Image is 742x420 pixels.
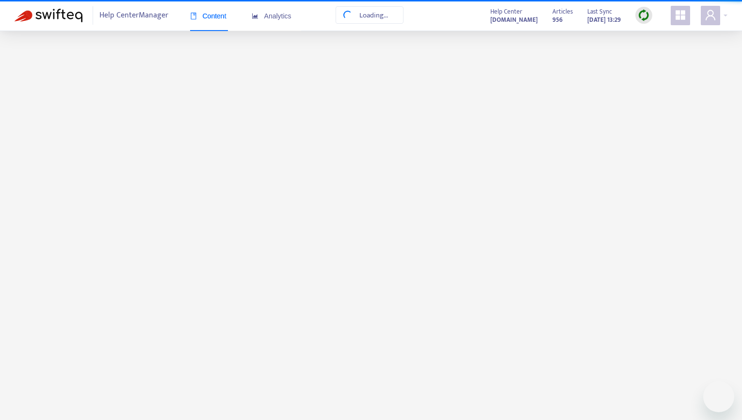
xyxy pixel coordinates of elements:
[252,12,291,20] span: Analytics
[490,15,538,25] strong: [DOMAIN_NAME]
[252,13,258,19] span: area-chart
[552,15,563,25] strong: 956
[490,14,538,25] a: [DOMAIN_NAME]
[490,6,522,17] span: Help Center
[552,6,573,17] span: Articles
[705,9,716,21] span: user
[675,9,686,21] span: appstore
[190,12,226,20] span: Content
[99,6,168,25] span: Help Center Manager
[587,6,612,17] span: Last Sync
[703,381,734,412] iframe: Button to launch messaging window
[587,15,621,25] strong: [DATE] 13:29
[190,13,197,19] span: book
[15,9,82,22] img: Swifteq
[638,9,650,21] img: sync.dc5367851b00ba804db3.png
